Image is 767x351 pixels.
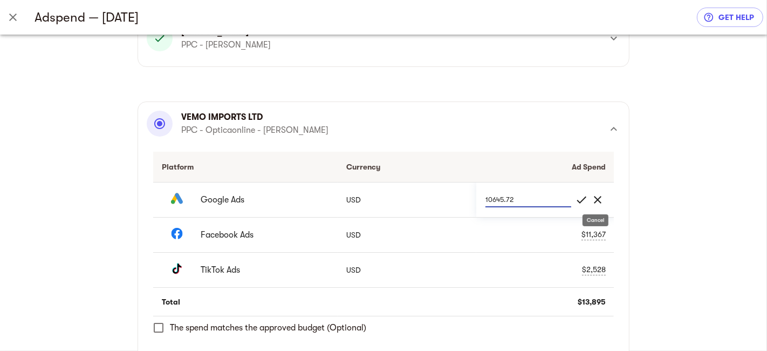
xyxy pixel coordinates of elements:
[697,8,763,27] a: get help
[582,264,606,275] div: $2,528
[181,124,328,137] p: PPC - Opticaonline - [PERSON_NAME]
[573,192,590,208] button: Save
[201,264,320,276] span: TikTok Ads
[591,193,604,206] span: clear
[170,321,366,334] span: The spend matches the approved budget (Optional)
[35,9,697,26] h5: Adspend — [DATE]
[162,160,329,173] div: Platform
[338,182,476,217] td: USD
[338,252,476,287] td: USD
[476,288,615,316] td: $13,895
[153,288,338,316] td: Total
[147,19,620,58] div: [PERSON_NAME]PPC - [PERSON_NAME]
[181,111,328,124] p: VEMO imports Ltd
[346,160,468,173] div: Currency
[201,193,320,206] span: Google Ads
[201,228,320,241] span: Facebook Ads
[575,193,588,206] span: check
[485,192,571,207] input: Ad Spend
[338,217,476,252] td: USD
[706,11,755,24] span: get help
[147,111,620,147] div: VEMO imports LtdPPC - Opticaonline - [PERSON_NAME]
[181,38,271,51] p: PPC - [PERSON_NAME]
[485,160,606,173] div: Ad Spend
[581,229,606,240] div: $11,367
